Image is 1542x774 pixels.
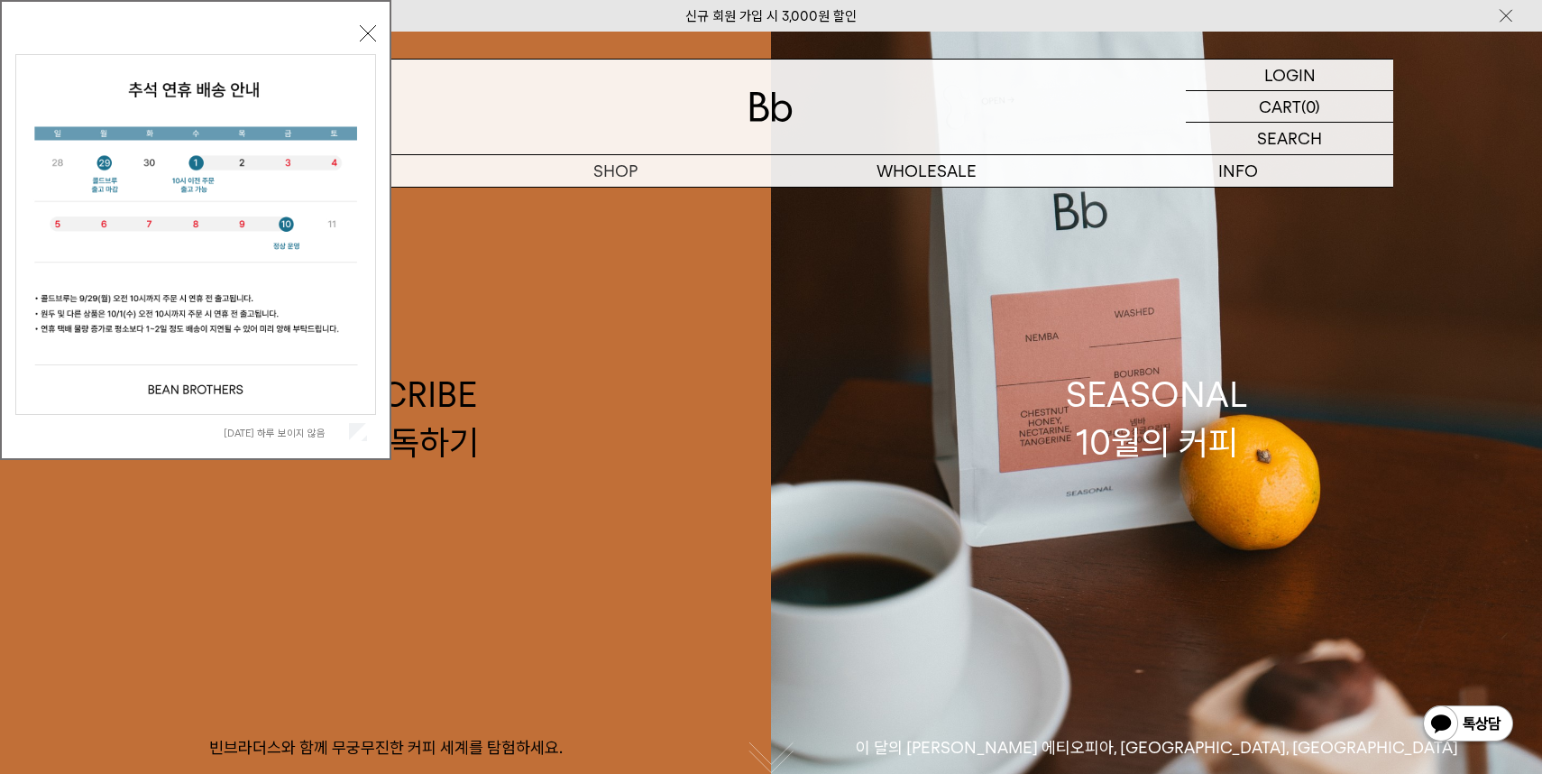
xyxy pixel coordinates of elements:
[1082,155,1393,187] p: INFO
[1259,91,1301,122] p: CART
[460,155,771,187] a: SHOP
[1186,60,1393,91] a: LOGIN
[1257,123,1322,154] p: SEARCH
[685,8,857,24] a: 신규 회원 가입 시 3,000원 할인
[224,427,345,439] label: [DATE] 하루 보이지 않음
[16,55,375,414] img: 5e4d662c6b1424087153c0055ceb1a13_140731.jpg
[1066,371,1248,466] div: SEASONAL 10월의 커피
[749,92,793,122] img: 로고
[1264,60,1316,90] p: LOGIN
[1186,91,1393,123] a: CART (0)
[360,25,376,41] button: 닫기
[771,737,1542,759] p: 이 달의 [PERSON_NAME] 에티오피아, [GEOGRAPHIC_DATA], [GEOGRAPHIC_DATA]
[1301,91,1320,122] p: (0)
[771,155,1082,187] p: WHOLESALE
[1421,704,1515,747] img: 카카오톡 채널 1:1 채팅 버튼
